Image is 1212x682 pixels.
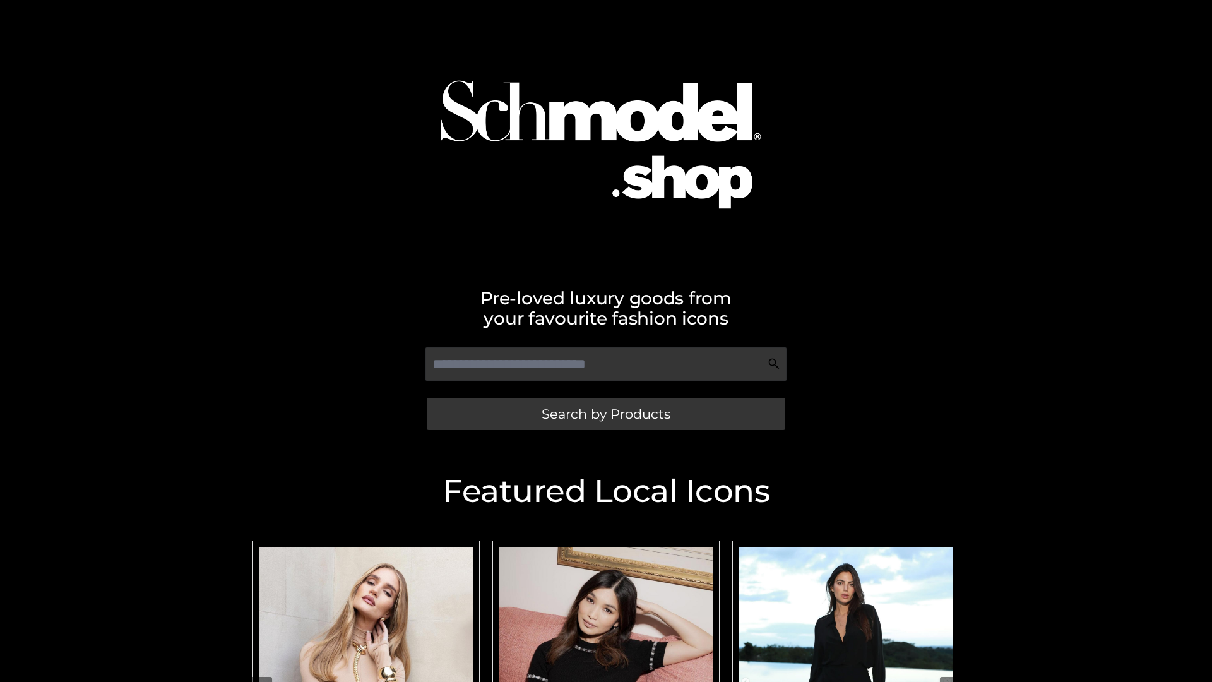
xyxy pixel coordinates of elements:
span: Search by Products [542,407,670,421]
h2: Pre-loved luxury goods from your favourite fashion icons [246,288,966,328]
img: Search Icon [768,357,780,370]
h2: Featured Local Icons​ [246,476,966,507]
a: Search by Products [427,398,785,430]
